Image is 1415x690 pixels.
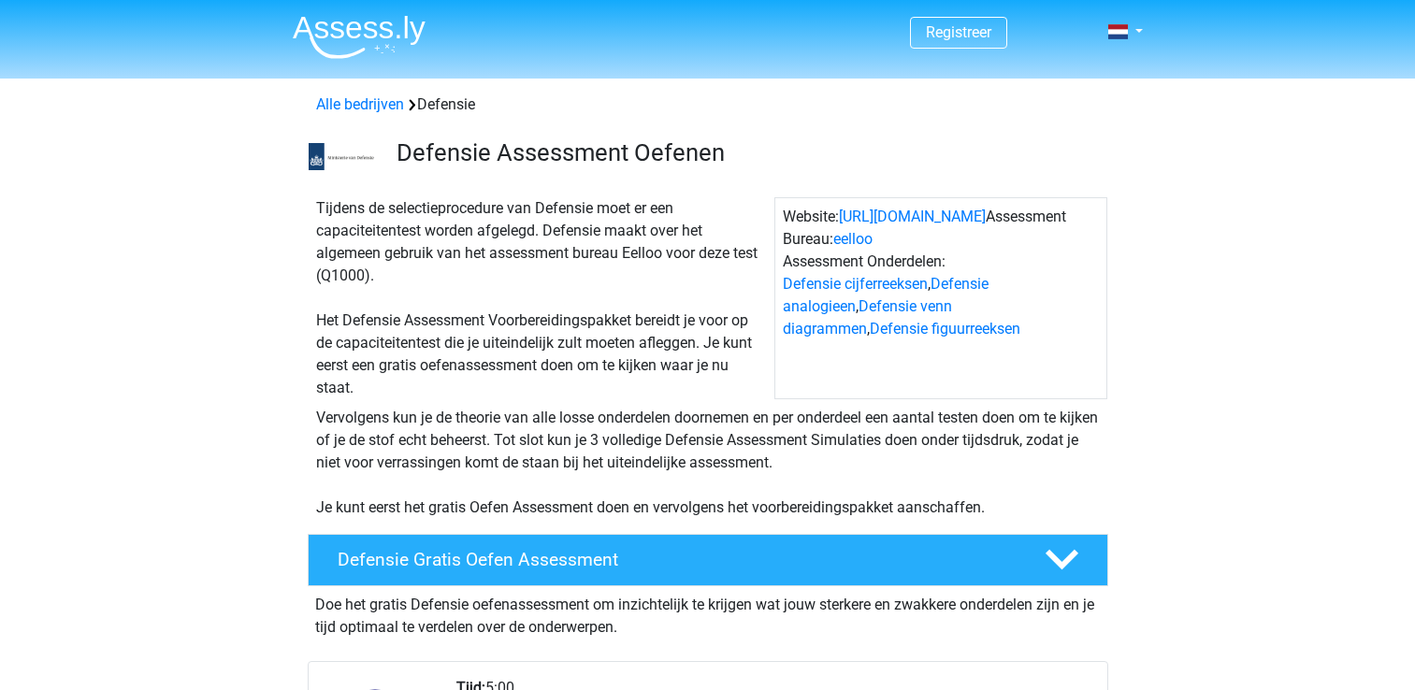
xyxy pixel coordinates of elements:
div: Doe het gratis Defensie oefenassessment om inzichtelijk te krijgen wat jouw sterkere en zwakkere ... [308,586,1108,639]
a: Defensie Gratis Oefen Assessment [300,534,1116,586]
div: Website: Assessment Bureau: Assessment Onderdelen: , , , [774,197,1107,399]
h3: Defensie Assessment Oefenen [397,138,1093,167]
h4: Defensie Gratis Oefen Assessment [338,549,1015,570]
a: Defensie analogieen [783,275,989,315]
a: Defensie figuurreeksen [870,320,1020,338]
img: Assessly [293,15,426,59]
a: Defensie venn diagrammen [783,297,952,338]
a: eelloo [833,230,873,248]
a: Alle bedrijven [316,95,404,113]
div: Tijdens de selectieprocedure van Defensie moet er een capaciteitentest worden afgelegd. Defensie ... [309,197,774,399]
div: Defensie [309,93,1107,116]
div: Vervolgens kun je de theorie van alle losse onderdelen doornemen en per onderdeel een aantal test... [309,407,1107,519]
a: [URL][DOMAIN_NAME] [839,208,986,225]
a: Registreer [926,23,991,41]
a: Defensie cijferreeksen [783,275,928,293]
